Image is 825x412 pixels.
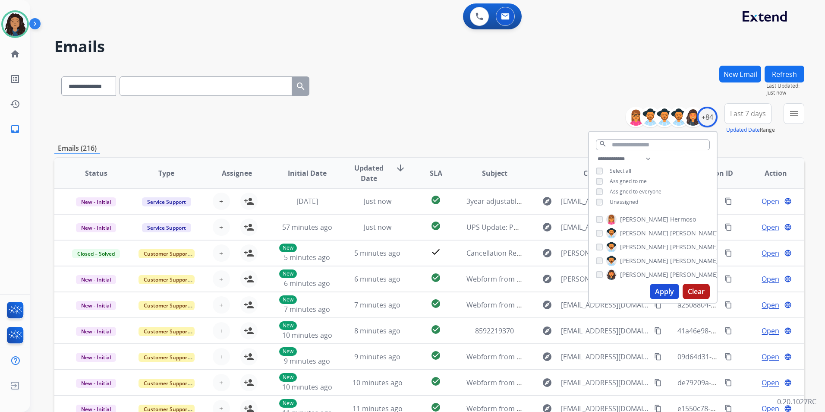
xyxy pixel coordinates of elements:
mat-icon: person_add [244,377,254,388]
span: [PERSON_NAME] [620,257,668,265]
mat-icon: content_copy [724,301,732,309]
button: + [213,348,230,365]
th: Action [734,158,804,188]
mat-icon: person_add [244,352,254,362]
mat-icon: check_circle [431,195,441,205]
mat-icon: person_add [244,196,254,206]
span: [PERSON_NAME][EMAIL_ADDRESS][PERSON_NAME][DOMAIN_NAME] [561,274,649,284]
span: a2508804-cb21-478d-86e6-d79a9b98caae [677,300,811,310]
span: [EMAIL_ADDRESS][DOMAIN_NAME] [561,300,649,310]
span: Last Updated: [766,82,804,89]
span: New - Initial [76,223,116,232]
mat-icon: language [784,353,792,361]
span: Webform from [EMAIL_ADDRESS][DOMAIN_NAME] on [DATE] [466,378,662,387]
span: Open [762,377,779,388]
button: + [213,322,230,339]
span: Webform from [EMAIL_ADDRESS][DOMAIN_NAME] on [DATE] [466,300,662,310]
mat-icon: explore [542,377,552,388]
span: 8592219370 [475,326,514,336]
span: Open [762,300,779,310]
mat-icon: language [784,379,792,387]
mat-icon: content_copy [724,197,732,205]
span: Open [762,196,779,206]
span: 6 minutes ago [284,279,330,288]
span: 3year adjustable base coverage reactivation [PERSON_NAME], ID: N-16488171 [466,196,717,206]
span: [PERSON_NAME] [620,215,668,224]
mat-icon: content_copy [724,223,732,231]
span: Service Support [142,223,191,232]
p: New [279,399,297,408]
mat-icon: person_add [244,222,254,232]
button: + [213,244,230,262]
mat-icon: person_add [244,326,254,336]
span: + [219,196,223,206]
mat-icon: content_copy [724,327,732,335]
span: New - Initial [76,197,116,206]
span: New - Initial [76,379,116,388]
span: Customer Support [139,353,195,362]
span: Status [85,168,107,178]
span: Just now [766,89,804,96]
mat-icon: language [784,275,792,283]
span: Assigned to everyone [610,188,661,195]
span: New - Initial [76,353,116,362]
span: 5 minutes ago [284,253,330,262]
mat-icon: content_copy [724,379,732,387]
mat-icon: explore [542,300,552,310]
span: Assignee [222,168,252,178]
span: Customer Support [139,275,195,284]
span: de79209a-3a1b-44b0-83e7-a55feb73bdc9 [677,378,811,387]
button: Apply [650,284,679,299]
span: Customer Support [139,379,195,388]
mat-icon: arrow_downward [395,163,406,173]
mat-icon: person_add [244,248,254,258]
mat-icon: content_copy [654,301,662,309]
span: 7 minutes ago [354,300,400,310]
span: Type [158,168,174,178]
mat-icon: person_add [244,274,254,284]
span: [EMAIL_ADDRESS][DOMAIN_NAME] [561,222,649,232]
span: + [219,377,223,388]
p: New [279,295,297,304]
p: New [279,373,297,382]
span: Unassigned [610,198,638,206]
span: Select all [610,167,631,174]
mat-icon: check [431,247,441,257]
span: + [219,300,223,310]
mat-icon: language [784,327,792,335]
button: Clear [683,284,710,299]
button: + [213,193,230,210]
span: Open [762,326,779,336]
mat-icon: check_circle [431,298,441,309]
span: 10 minutes ago [282,330,332,340]
span: 8 minutes ago [354,326,400,336]
span: [EMAIL_ADDRESS][DOMAIN_NAME] [561,352,649,362]
button: Updated Date [726,127,760,133]
span: 57 minutes ago [282,222,332,232]
p: New [279,321,297,330]
mat-icon: language [784,249,792,257]
mat-icon: content_copy [724,353,732,361]
mat-icon: language [784,197,792,205]
div: +84 [697,107,718,127]
h2: Emails [54,38,804,55]
mat-icon: content_copy [654,379,662,387]
span: Open [762,352,779,362]
p: 0.20.1027RC [777,396,816,407]
span: 9 minutes ago [354,352,400,361]
button: Last 7 days [724,103,771,124]
span: [PERSON_NAME] [620,243,668,251]
mat-icon: explore [542,352,552,362]
mat-icon: inbox [10,124,20,134]
span: Range [726,126,775,133]
button: + [213,296,230,314]
span: Hermoso [670,215,696,224]
span: + [219,326,223,336]
span: Updated Date [350,163,388,184]
span: Open [762,222,779,232]
span: [PERSON_NAME][EMAIL_ADDRESS][PERSON_NAME][DOMAIN_NAME] [561,248,649,258]
p: New [279,269,297,278]
span: 9 minutes ago [284,356,330,366]
button: Refresh [765,66,804,82]
mat-icon: language [784,301,792,309]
